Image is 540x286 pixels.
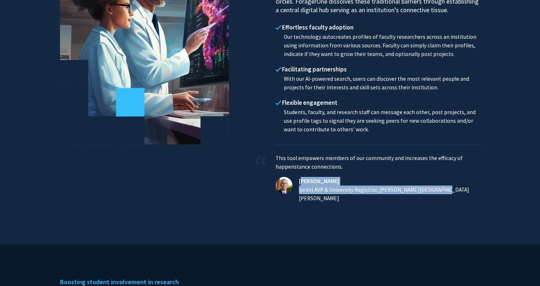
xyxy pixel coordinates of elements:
[276,99,480,106] h4: Flexible engagement
[276,66,480,73] h4: Facilitating partnerships
[276,177,292,194] img: Thomas Black
[276,154,480,171] p: This tool empowers members of our community and increases the efficacy of happenstance connections.
[294,186,480,203] p: (prev) AVP & University Registrar, [PERSON_NAME][GEOGRAPHIC_DATA][PERSON_NAME]
[276,24,480,31] h4: Effortless faculty adoption
[5,254,31,281] iframe: Chat
[276,108,480,134] p: Students, faculty, and research staff can message each other, post projects, and use profile tags...
[294,177,480,186] h4: [PERSON_NAME]
[276,75,480,92] p: With our AI-powered search, users can discover the most relevant people and projects for their in...
[276,33,480,58] p: Our technology autocreates profiles of faculty researchers across an institution using informatio...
